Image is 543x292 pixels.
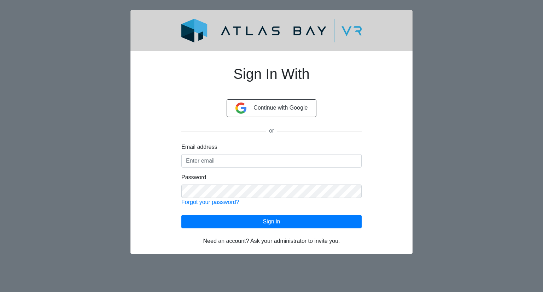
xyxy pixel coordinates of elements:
span: Continue with Google [253,105,308,111]
label: Email address [181,143,217,151]
h1: Sign In With [181,57,362,99]
button: Sign in [181,215,362,228]
a: Forgot your password? [181,199,239,205]
input: Enter email [181,154,362,168]
span: Need an account? Ask your administrator to invite you. [203,238,340,244]
iframe: Ybug feedback widget [5,278,47,292]
span: or [266,128,277,134]
label: Password [181,173,206,182]
img: logo [164,19,379,42]
button: Continue with Google [227,99,317,117]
